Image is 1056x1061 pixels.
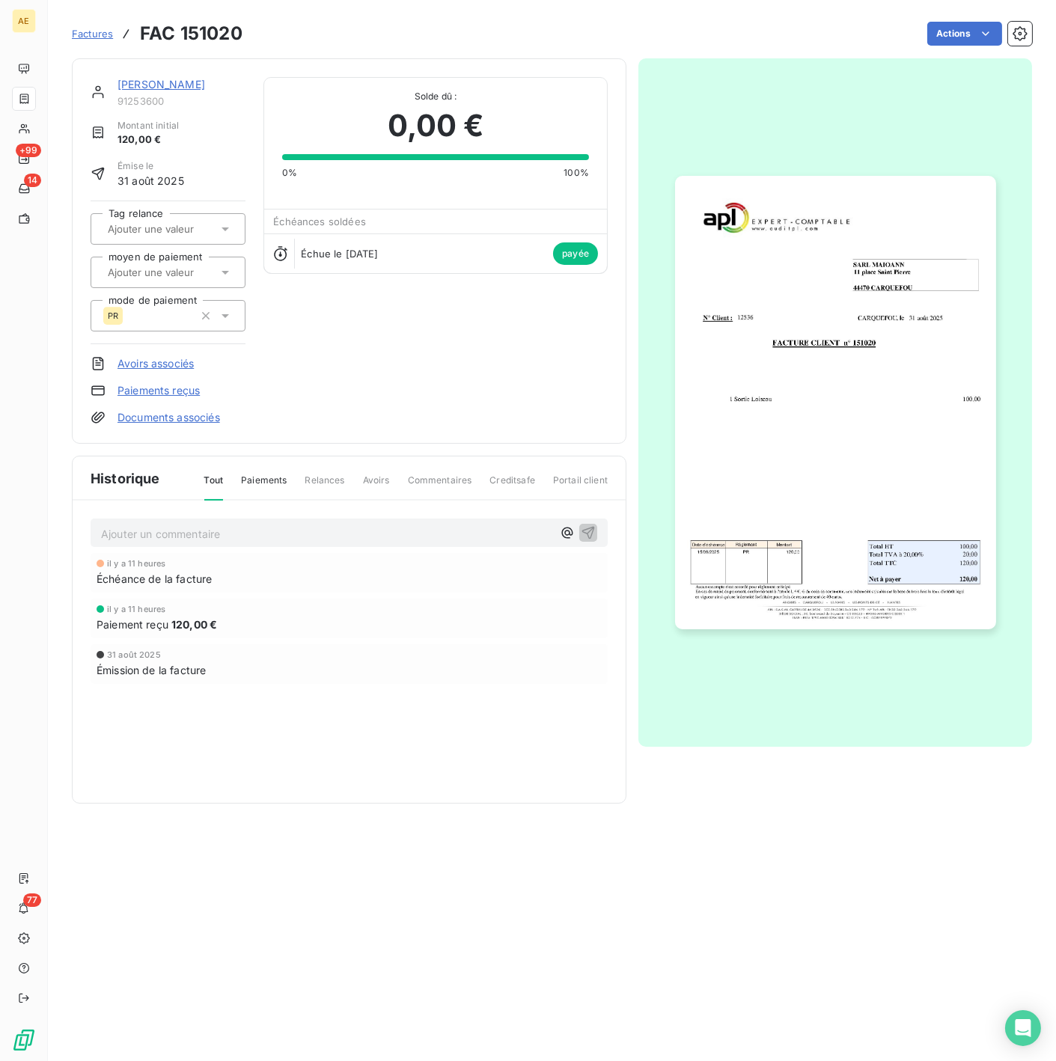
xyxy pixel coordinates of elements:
[301,248,378,260] span: Échue le [DATE]
[553,242,598,265] span: payée
[1005,1010,1041,1046] div: Open Intercom Messenger
[204,474,224,501] span: Tout
[107,559,165,568] span: il y a 11 heures
[241,474,287,499] span: Paiements
[282,90,589,103] span: Solde dû :
[97,571,212,587] span: Échéance de la facture
[305,474,344,499] span: Relances
[117,410,220,425] a: Documents associés
[117,159,184,173] span: Émise le
[24,174,41,187] span: 14
[106,222,257,236] input: Ajouter une valeur
[171,617,217,632] span: 120,00 €
[117,95,245,107] span: 91253600
[72,28,113,40] span: Factures
[553,474,608,499] span: Portail client
[117,356,194,371] a: Avoirs associés
[12,1028,36,1052] img: Logo LeanPay
[91,468,160,489] span: Historique
[106,266,257,279] input: Ajouter une valeur
[489,474,535,499] span: Creditsafe
[564,166,589,180] span: 100%
[388,103,484,148] span: 0,00 €
[117,132,179,147] span: 120,00 €
[927,22,1002,46] button: Actions
[16,144,41,157] span: +99
[107,605,165,614] span: il y a 11 heures
[273,215,366,227] span: Échéances soldées
[675,176,996,629] img: invoice_thumbnail
[72,26,113,41] a: Factures
[117,119,179,132] span: Montant initial
[117,173,184,189] span: 31 août 2025
[97,617,168,632] span: Paiement reçu
[282,166,297,180] span: 0%
[117,78,205,91] a: [PERSON_NAME]
[97,662,206,678] span: Émission de la facture
[107,650,161,659] span: 31 août 2025
[108,311,118,320] span: PR
[23,893,41,907] span: 77
[12,9,36,33] div: AE
[140,20,242,47] h3: FAC 151020
[117,383,200,398] a: Paiements reçus
[408,474,472,499] span: Commentaires
[363,474,390,499] span: Avoirs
